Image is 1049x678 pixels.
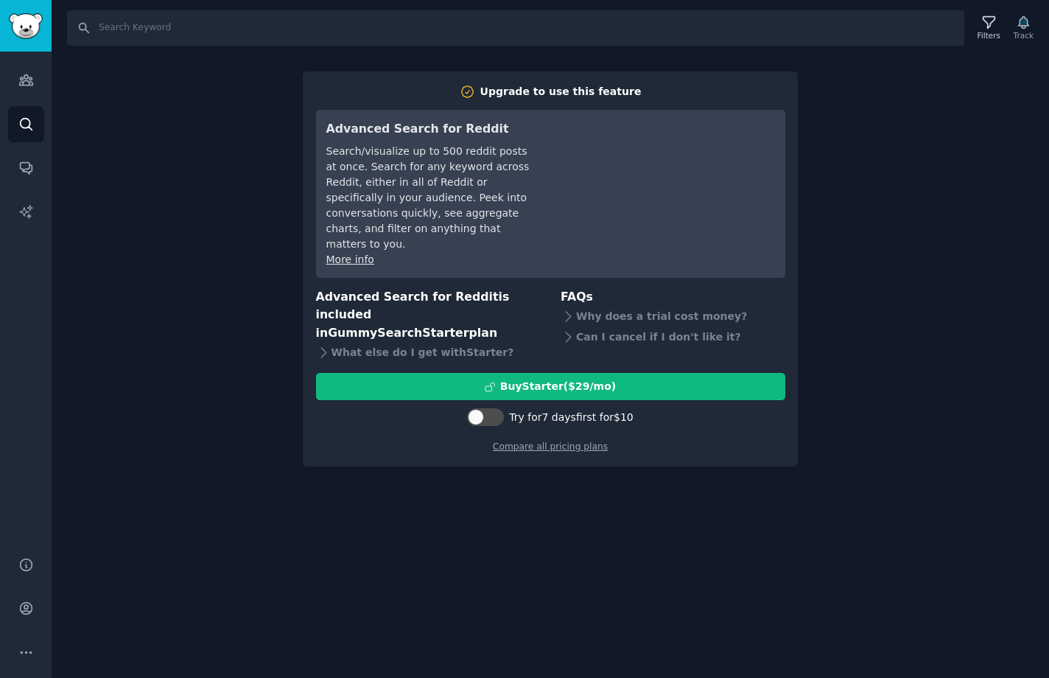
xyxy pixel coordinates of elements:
span: GummySearch Starter [328,326,469,340]
div: What else do I get with Starter ? [316,342,541,363]
h3: FAQs [561,288,785,307]
a: Compare all pricing plans [493,441,608,452]
a: More info [326,254,374,265]
input: Search Keyword [67,10,964,46]
h3: Advanced Search for Reddit is included in plan [316,288,541,343]
div: Why does a trial cost money? [561,306,785,326]
button: BuyStarter($29/mo) [316,373,785,400]
div: Buy Starter ($ 29 /mo ) [500,379,616,394]
div: Filters [978,30,1000,41]
div: Upgrade to use this feature [480,84,642,99]
h3: Advanced Search for Reddit [326,120,533,139]
iframe: YouTube video player [554,120,775,231]
div: Try for 7 days first for $10 [509,410,633,425]
div: Search/visualize up to 500 reddit posts at once. Search for any keyword across Reddit, either in ... [326,144,533,252]
img: GummySearch logo [9,13,43,39]
div: Can I cancel if I don't like it? [561,326,785,347]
